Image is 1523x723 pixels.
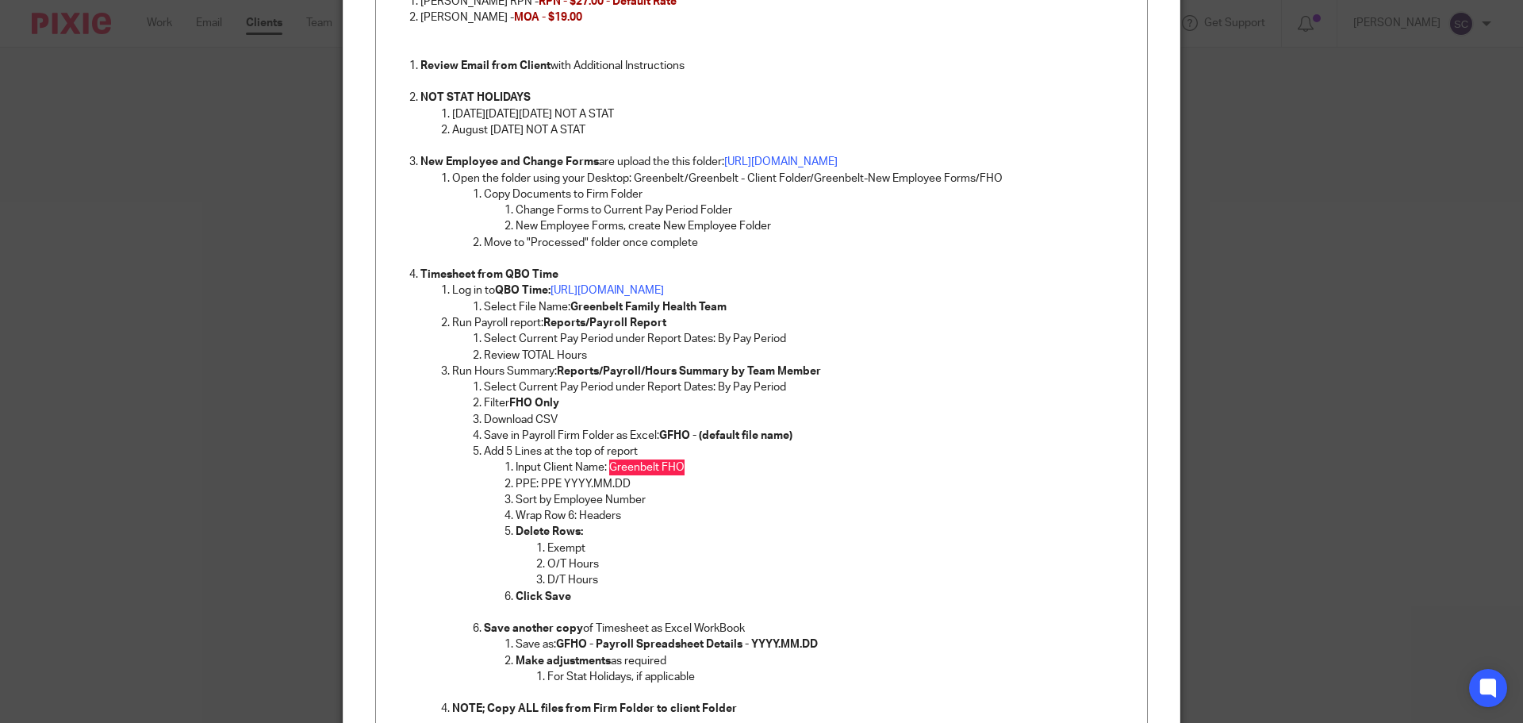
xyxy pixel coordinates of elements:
[516,508,1134,524] p: Wrap Row 6: Headers
[452,703,737,714] strong: NOTE; Copy ALL files from Firm Folder to client Folder
[484,187,1134,202] p: Copy Documents to Firm Folder
[516,591,571,602] strong: Click Save
[452,171,1134,187] p: Open the folder using your Desktop: Greenbelt/Greenbelt - Client Folder/Greenbelt-New Employee Fo...
[484,331,1134,347] p: Select Current Pay Period under Report Dates: By Pay Period
[452,122,1134,138] p: August [DATE] NOT A STAT
[484,444,1134,460] p: Add 5 Lines at the top of report
[484,621,1134,636] p: of Timesheet as Excel WorkBook
[420,10,1134,25] p: [PERSON_NAME] -
[484,395,1134,411] p: Filter
[452,315,1134,331] p: Run Payroll report:
[516,636,1134,652] p: Save as:
[484,299,1134,315] p: Select File Name:
[516,492,1134,508] p: Sort by Employee Number
[516,526,583,537] strong: Delete Rows:
[547,556,1134,572] p: O/T Hours
[724,156,838,167] a: [URL][DOMAIN_NAME]
[547,572,1134,588] p: D/T Hours
[484,379,1134,395] p: Select Current Pay Period under Report Dates: By Pay Period
[420,156,599,167] strong: New Employee and Change Forms
[516,202,1134,218] p: Change Forms to Current Pay Period Folder
[543,317,666,329] strong: Reports/Payroll Report
[556,639,818,650] strong: GFHO - Payroll Spreadsheet Details - YYYY.MM.DD
[570,302,727,313] strong: Greenbelt Family Health Team
[495,285,551,296] strong: QBO Time:
[516,653,1134,669] p: as required
[420,60,551,71] strong: Review Email from Client
[452,106,1134,122] p: [DATE][DATE][DATE] NOT A STAT
[659,430,792,441] strong: GFHO - (default file name)
[516,460,1134,475] p: Input Client Name: Greenbelt FHO
[420,58,1134,74] p: with Additional Instructions
[516,218,1134,234] p: New Employee Forms, create New Employee Folder
[509,398,559,409] strong: FHO Only
[484,235,1134,251] p: Move to "Processed" folder once complete
[484,348,1134,363] p: Review TOTAL Hours
[420,92,531,103] strong: NOT STAT HOLIDAYS
[516,476,1134,492] p: PPE: PPE YYYY.MM.DD
[420,269,558,280] strong: Timesheet from QBO Time
[547,669,1134,685] p: For Stat Holidays, if applicable
[514,12,582,23] span: MOA - $19.00
[551,285,664,296] a: [URL][DOMAIN_NAME]
[420,154,1134,170] p: are upload the this folder:
[452,283,1134,298] p: Log in to
[484,623,583,634] strong: Save another copy
[484,412,1134,428] p: Download CSV
[547,540,1134,556] p: Exempt
[516,656,611,667] strong: Make adjustments
[452,363,1134,379] p: Run Hours Summary:
[484,428,1134,444] p: Save in Payroll Firm Folder as Excel:
[557,366,821,377] strong: Reports/Payroll/Hours Summary by Team Member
